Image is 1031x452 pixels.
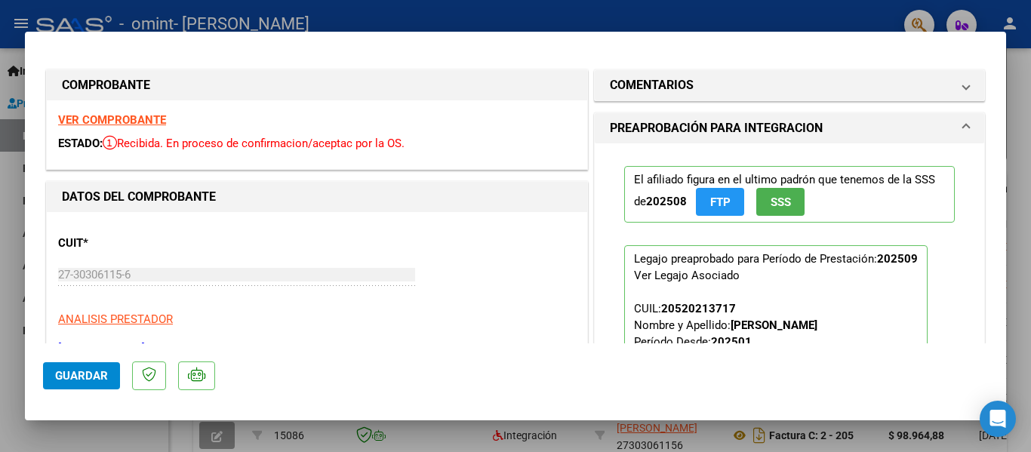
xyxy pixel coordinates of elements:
span: Recibida. En proceso de confirmacion/aceptac por la OS. [103,137,405,150]
strong: COMPROBANTE [62,78,150,92]
div: Ver Legajo Asociado [634,267,740,284]
h1: PREAPROBACIÓN PARA INTEGRACION [610,119,823,137]
span: Guardar [55,369,108,383]
button: FTP [696,188,744,216]
mat-expansion-panel-header: COMENTARIOS [595,70,984,100]
span: ANALISIS PRESTADOR [58,312,173,326]
span: FTP [710,195,731,209]
button: SSS [756,188,805,216]
p: Legajo preaprobado para Período de Prestación: [624,245,928,446]
strong: 202508 [646,195,687,208]
div: Open Intercom Messenger [980,401,1016,437]
p: El afiliado figura en el ultimo padrón que tenemos de la SSS de [624,166,955,223]
strong: [PERSON_NAME] [731,318,817,332]
mat-expansion-panel-header: PREAPROBACIÓN PARA INTEGRACION [595,113,984,143]
span: CUIL: Nombre y Apellido: Período Desde: Período Hasta: Admite Dependencia: [634,302,893,398]
a: VER COMPROBANTE [58,113,166,127]
strong: DATOS DEL COMPROBANTE [62,189,216,204]
div: 20520213717 [661,300,736,317]
span: SSS [771,195,791,209]
span: ESTADO: [58,137,103,150]
strong: 202509 [877,252,918,266]
strong: 202501 [711,335,752,349]
p: [PERSON_NAME] [58,340,576,357]
h1: COMENTARIOS [610,76,694,94]
p: CUIT [58,235,214,252]
button: Guardar [43,362,120,389]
